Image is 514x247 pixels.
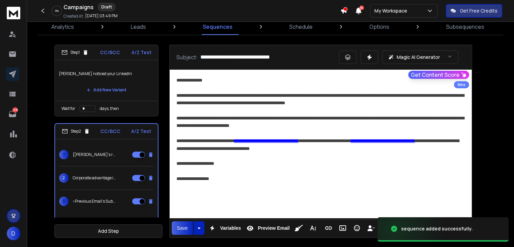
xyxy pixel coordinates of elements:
[81,83,132,97] button: Add New Variant
[369,23,389,31] p: Options
[59,64,154,83] p: [PERSON_NAME] noticed your LinkedIn
[85,13,118,19] p: [DATE] 03:49 PM
[172,221,193,235] button: Save
[442,19,488,35] a: Subsequences
[100,128,120,135] p: CC/BCC
[307,221,319,235] button: More Text
[244,221,291,235] button: Preview Email
[54,45,158,116] li: Step1CC/BCCA/Z Test[PERSON_NAME] noticed your LinkedInAdd New VariantWait fordays, then
[322,221,335,235] button: Insert Link (Ctrl+K)
[131,49,151,56] p: A/Z Test
[446,4,502,18] button: Get Free Credits
[73,199,116,204] p: <Previous Email's Subject>
[199,19,237,35] a: Sequences
[454,81,469,88] div: Beta
[51,23,74,31] p: Analytics
[81,213,132,226] button: Add New Variant
[59,197,69,206] span: 3
[62,49,89,55] div: Step 1
[289,23,313,31] p: Schedule
[7,227,20,240] button: D
[127,19,150,35] a: Leads
[73,152,116,157] p: {[PERSON_NAME]'s real estate analysis|Corporate skills in real estate}
[397,54,440,61] p: Magic AI Generator
[55,9,59,13] p: 0 %
[206,221,242,235] button: Variables
[131,23,146,31] p: Leads
[7,7,20,19] img: logo
[401,225,473,232] div: sequence added successfully.
[336,221,349,235] button: Insert Image (Ctrl+P)
[98,3,116,12] div: Draft
[59,173,69,183] span: 2
[203,23,232,31] p: Sequences
[54,224,163,238] button: Add Step
[256,225,291,231] span: Preview Email
[285,19,317,35] a: Schedule
[100,49,120,56] p: CC/BCC
[62,106,75,111] p: Wait for
[64,14,84,19] p: Created At:
[176,53,198,61] p: Subject:
[292,221,305,235] button: Clean HTML
[359,5,364,10] span: 50
[64,3,94,11] h1: Campaigns
[47,19,78,35] a: Analytics
[6,107,19,121] a: 7276
[382,50,458,64] button: Magic AI Generator
[62,128,90,134] div: Step 2
[219,225,242,231] span: Variables
[59,150,69,159] span: 1
[408,71,469,79] button: Get Content Score
[350,221,363,235] button: Emoticons
[365,19,393,35] a: Options
[54,123,158,231] li: Step2CC/BCCA/Z Test1{[PERSON_NAME]'s real estate analysis|Corporate skills in real estate}2Corpor...
[446,23,484,31] p: Subsequences
[131,128,151,135] p: A/Z Test
[365,221,377,235] button: Insert Unsubscribe Link
[374,7,410,14] p: My Workspace
[460,7,497,14] p: Get Free Credits
[100,106,119,111] p: days, then
[73,175,116,181] p: Corporate advantage in real estate
[13,107,18,113] p: 7276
